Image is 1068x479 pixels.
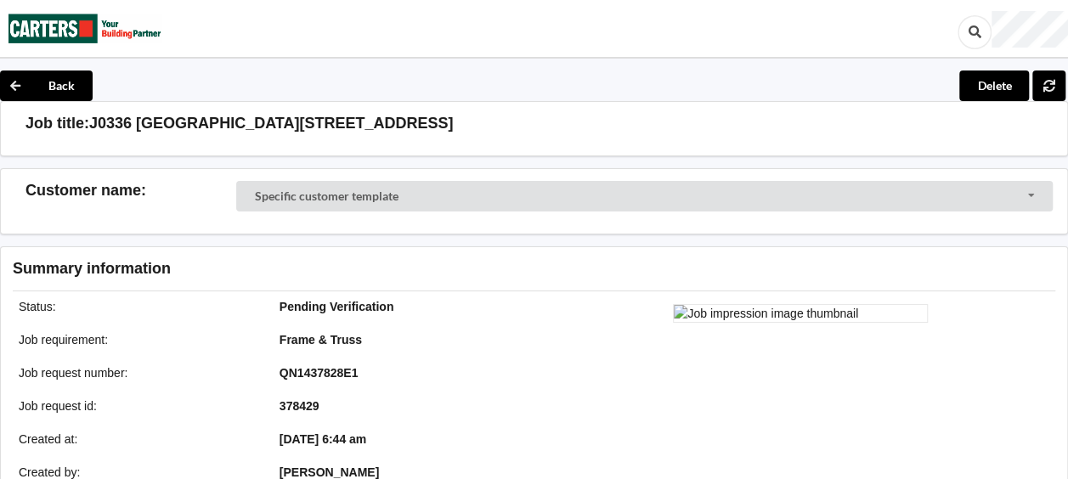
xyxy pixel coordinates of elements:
[13,259,788,279] h3: Summary information
[7,298,268,315] div: Status :
[280,300,394,313] b: Pending Verification
[992,11,1068,48] div: User Profile
[7,364,268,381] div: Job request number :
[7,397,268,414] div: Job request id :
[280,465,379,479] b: [PERSON_NAME]
[280,399,319,413] b: 378429
[280,432,366,446] b: [DATE] 6:44 am
[7,431,268,448] div: Created at :
[255,190,398,202] div: Specific customer template
[25,181,236,200] h3: Customer name :
[25,114,89,133] h3: Job title:
[959,70,1029,101] button: Delete
[673,304,928,323] img: Job impression image thumbnail
[236,181,1053,211] div: Customer Selector
[89,114,453,133] h3: J0336 [GEOGRAPHIC_DATA][STREET_ADDRESS]
[280,333,362,347] b: Frame & Truss
[280,366,359,380] b: QN1437828E1
[8,1,161,56] img: Carters
[7,331,268,348] div: Job requirement :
